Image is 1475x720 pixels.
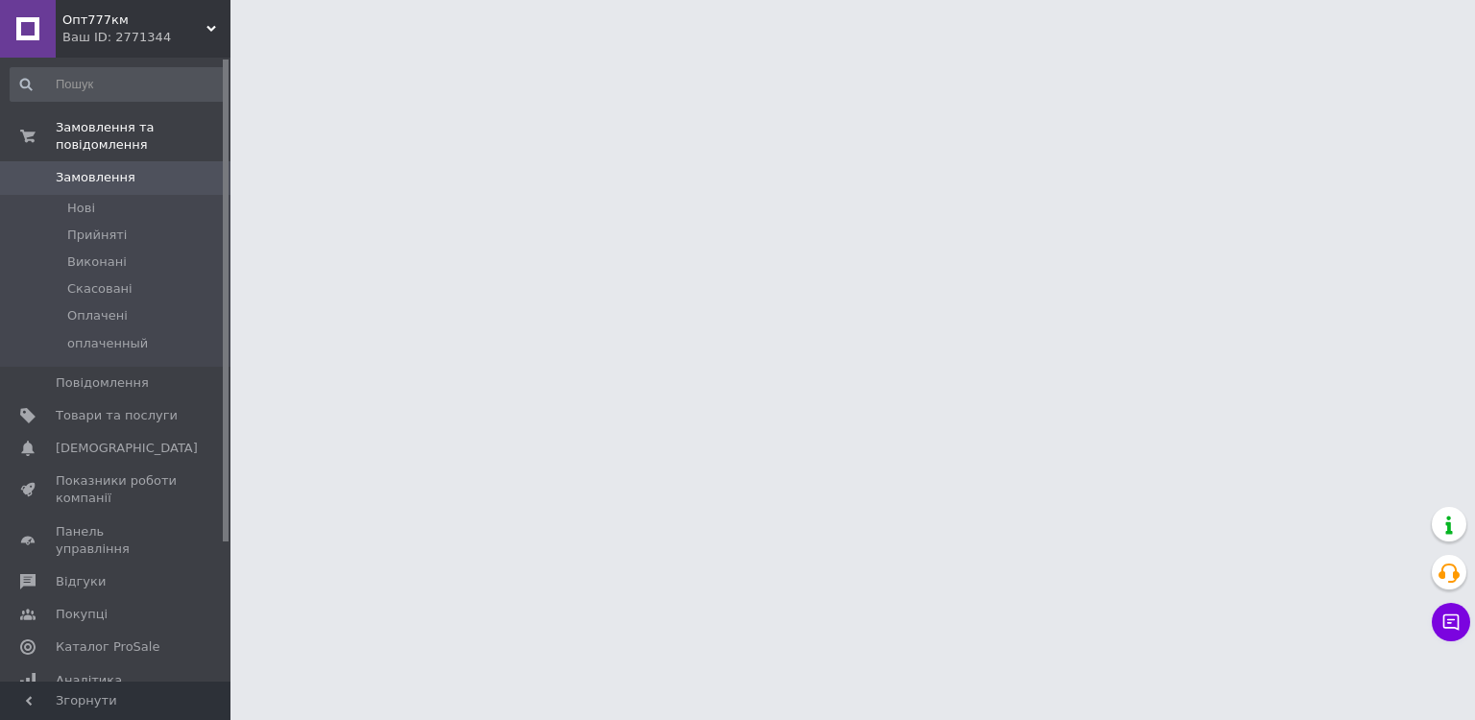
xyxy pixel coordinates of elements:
span: Нові [67,200,95,217]
span: Товари та послуги [56,407,178,424]
span: Покупці [56,606,108,623]
span: Аналітика [56,672,122,689]
span: Виконані [67,253,127,271]
span: Опт777км [62,12,206,29]
span: Оплачені [67,307,128,324]
span: Повідомлення [56,374,149,392]
span: оплаченный [67,335,148,352]
span: Відгуки [56,573,106,590]
span: Прийняті [67,227,127,244]
span: Скасовані [67,280,133,298]
span: [DEMOGRAPHIC_DATA] [56,440,198,457]
span: Каталог ProSale [56,638,159,656]
span: Панель управління [56,523,178,558]
input: Пошук [10,67,227,102]
div: Ваш ID: 2771344 [62,29,230,46]
span: Замовлення [56,169,135,186]
button: Чат з покупцем [1432,603,1470,641]
span: Замовлення та повідомлення [56,119,230,154]
span: Показники роботи компанії [56,472,178,507]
